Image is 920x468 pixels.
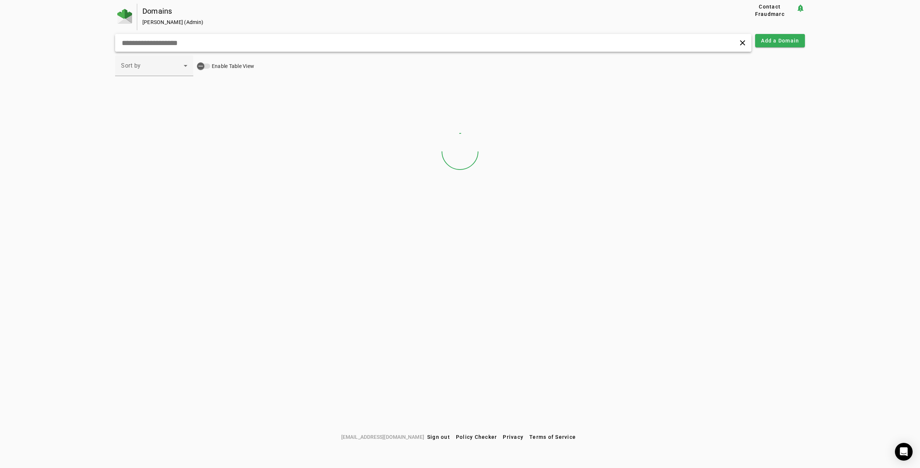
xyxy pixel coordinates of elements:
img: Fraudmarc Logo [117,9,132,24]
label: Enable Table View [210,62,254,70]
span: Policy Checker [456,434,497,440]
button: Privacy [500,430,526,444]
app-page-header: Domains [115,4,805,30]
div: Domains [142,7,720,15]
span: Add a Domain [761,37,799,44]
span: Sort by [121,62,141,69]
button: Contact Fraudmarc [743,4,796,17]
span: Sign out [427,434,450,440]
button: Policy Checker [453,430,500,444]
mat-icon: notification_important [796,4,805,13]
button: Add a Domain [755,34,805,47]
div: Open Intercom Messenger [895,443,913,461]
span: Privacy [503,434,523,440]
div: [PERSON_NAME] (Admin) [142,18,720,26]
span: Terms of Service [529,434,576,440]
span: [EMAIL_ADDRESS][DOMAIN_NAME] [341,433,424,441]
button: Terms of Service [526,430,579,444]
button: Sign out [424,430,453,444]
span: Contact Fraudmarc [746,3,793,18]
